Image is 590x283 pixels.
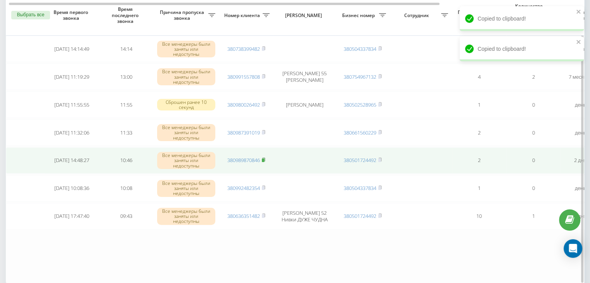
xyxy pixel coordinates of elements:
div: Copied to clipboard! [460,6,584,31]
div: Все менеджеры были заняты или недоступны [157,41,215,58]
button: Выбрать все [11,11,50,19]
td: [DATE] 14:48:27 [45,147,99,174]
a: 380504337834 [344,45,376,52]
a: 380980026492 [227,101,260,108]
td: 10:46 [99,147,153,174]
span: Бизнес номер [339,12,379,19]
span: Причина пропуска звонка [157,9,208,21]
td: 0 [506,91,561,118]
td: [PERSON_NAME] 55 [PERSON_NAME] [273,64,336,90]
a: 380502528965 [344,101,376,108]
td: 1 [452,91,506,118]
div: Все менеджеры были заняты или недоступны [157,208,215,225]
a: 380661560229 [344,129,376,136]
td: [PERSON_NAME] 52 Нивки ДУЖЕ ЧУДНА [273,203,336,230]
a: 380991557808 [227,73,260,80]
a: 380636351482 [227,212,260,219]
td: [DATE] 11:55:55 [45,91,99,118]
td: 1 [452,36,506,62]
span: Сотрудник [394,12,441,19]
td: 2 [506,64,561,90]
span: Время последнего звонка [105,6,147,24]
td: [DATE] 11:32:06 [45,119,99,146]
td: [PERSON_NAME] [273,91,336,118]
td: 11:33 [99,119,153,146]
div: Все менеджеры были заняты или недоступны [157,180,215,197]
td: 14:14 [99,36,153,62]
a: 380504337834 [344,185,376,192]
div: Сброшен ранее 10 секунд [157,99,215,110]
td: 0 [506,147,561,174]
td: 13:00 [99,64,153,90]
td: 2 [452,119,506,146]
td: 2 [452,147,506,174]
span: Пропущенных от клиента [456,9,495,21]
a: 380987391019 [227,129,260,136]
div: Все менеджеры были заняты или недоступны [157,68,215,85]
td: 10 [452,203,506,230]
td: [DATE] 14:14:49 [45,36,99,62]
td: 10:08 [99,175,153,202]
a: 380992482354 [227,185,260,192]
td: 0 [506,175,561,202]
td: 0 [506,119,561,146]
div: Все менеджеры были заняты или недоступны [157,152,215,169]
a: 380754967132 [344,73,376,80]
a: 380501724492 [344,212,376,219]
td: [DATE] 17:47:40 [45,203,99,230]
span: [PERSON_NAME] [280,12,329,19]
td: 4 [452,64,506,90]
td: [DATE] 11:19:29 [45,64,99,90]
div: Copied to clipboard! [460,36,584,61]
td: 11:55 [99,91,153,118]
span: Номер клиента [223,12,263,19]
a: 380989870846 [227,157,260,164]
a: 380501724492 [344,157,376,164]
button: close [576,9,581,16]
span: Время первого звонка [51,9,93,21]
td: 1 [452,175,506,202]
div: Все менеджеры были заняты или недоступны [157,124,215,141]
button: close [576,39,581,46]
a: 380738399482 [227,45,260,52]
td: 1 [506,203,561,230]
td: [DATE] 10:08:36 [45,175,99,202]
div: Open Intercom Messenger [564,239,582,258]
td: 09:43 [99,203,153,230]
